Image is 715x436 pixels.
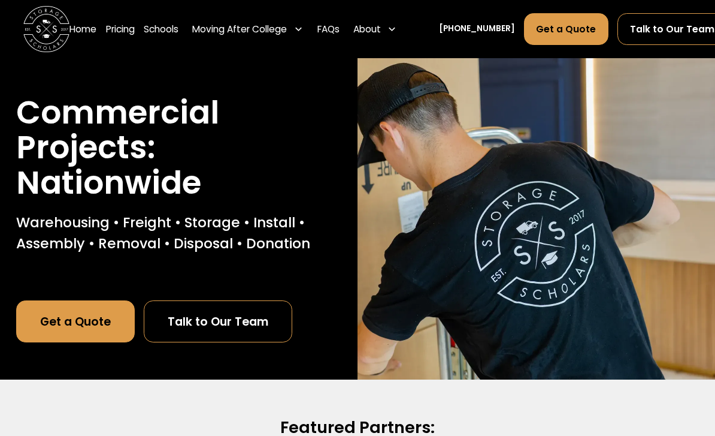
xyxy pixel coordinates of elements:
a: FAQs [317,13,340,45]
a: Get a Quote [524,13,608,44]
p: Warehousing • Freight • Storage • Install • Assembly • Removal • Disposal • Donation [16,212,341,254]
div: Moving After College [188,13,308,45]
a: [PHONE_NUMBER] [439,23,515,35]
div: About [353,22,381,36]
a: Schools [144,13,178,45]
a: Get a Quote [16,300,134,342]
a: Pricing [106,13,135,45]
h1: Commercial Projects: Nationwide [16,95,341,201]
div: About [349,13,402,45]
a: Talk to Our Team [144,300,292,342]
div: Moving After College [192,22,287,36]
img: Nationwide commercial project movers. [357,58,715,380]
a: Home [69,13,96,45]
img: Storage Scholars main logo [23,6,69,52]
